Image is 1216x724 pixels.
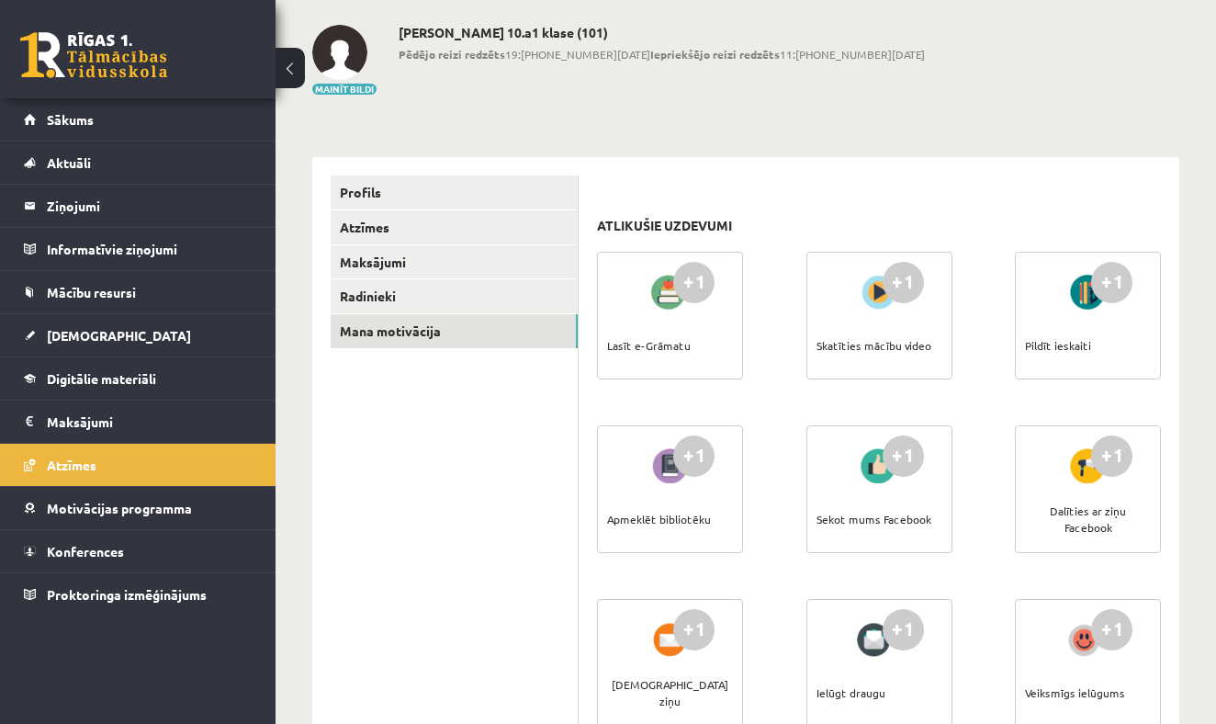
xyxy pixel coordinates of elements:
[20,32,167,78] a: Rīgas 1. Tālmācības vidusskola
[399,25,925,40] h2: [PERSON_NAME] 10.a1 klase (101)
[47,154,91,171] span: Aktuāli
[331,245,578,279] a: Maksājumi
[607,487,711,551] div: Apmeklēt bibliotēku
[24,487,253,529] a: Motivācijas programma
[331,175,578,209] a: Profils
[673,609,715,650] div: +1
[607,313,691,378] div: Lasīt e-Grāmatu
[312,84,377,95] button: Mainīt bildi
[47,543,124,560] span: Konferences
[24,314,253,356] a: [DEMOGRAPHIC_DATA]
[24,228,253,270] a: Informatīvie ziņojumi
[816,487,931,551] div: Sekot mums Facebook
[24,530,253,572] a: Konferences
[24,185,253,227] a: Ziņojumi
[24,141,253,184] a: Aktuāli
[673,262,715,303] div: +1
[24,271,253,313] a: Mācību resursi
[47,401,253,443] legend: Maksājumi
[24,98,253,141] a: Sākums
[816,313,931,378] div: Skatīties mācību video
[47,327,191,344] span: [DEMOGRAPHIC_DATA]
[650,47,780,62] b: Iepriekšējo reizi redzēts
[1091,262,1132,303] div: +1
[24,401,253,443] a: Maksājumi
[1091,436,1132,477] div: +1
[47,284,136,300] span: Mācību resursi
[1091,609,1132,650] div: +1
[399,46,925,62] span: 19:[PHONE_NUMBER][DATE] 11:[PHONE_NUMBER][DATE]
[47,500,192,516] span: Motivācijas programma
[331,279,578,313] a: Radinieki
[47,457,96,473] span: Atzīmes
[1025,313,1091,378] div: Pildīt ieskaiti
[24,573,253,616] a: Proktoringa izmēģinājums
[312,25,367,80] img: Yulia Gorbacheva
[883,436,924,477] div: +1
[597,218,732,233] h3: Atlikušie uzdevumi
[47,586,207,603] span: Proktoringa izmēģinājums
[331,314,578,348] a: Mana motivācija
[331,210,578,244] a: Atzīmes
[47,370,156,387] span: Digitālie materiāli
[883,609,924,650] div: +1
[47,228,253,270] legend: Informatīvie ziņojumi
[47,185,253,227] legend: Ziņojumi
[673,436,715,477] div: +1
[47,111,94,128] span: Sākums
[399,47,505,62] b: Pēdējo reizi redzēts
[24,444,253,486] a: Atzīmes
[1025,487,1151,551] div: Dalīties ar ziņu Facebook
[24,357,253,400] a: Digitālie materiāli
[883,262,924,303] div: +1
